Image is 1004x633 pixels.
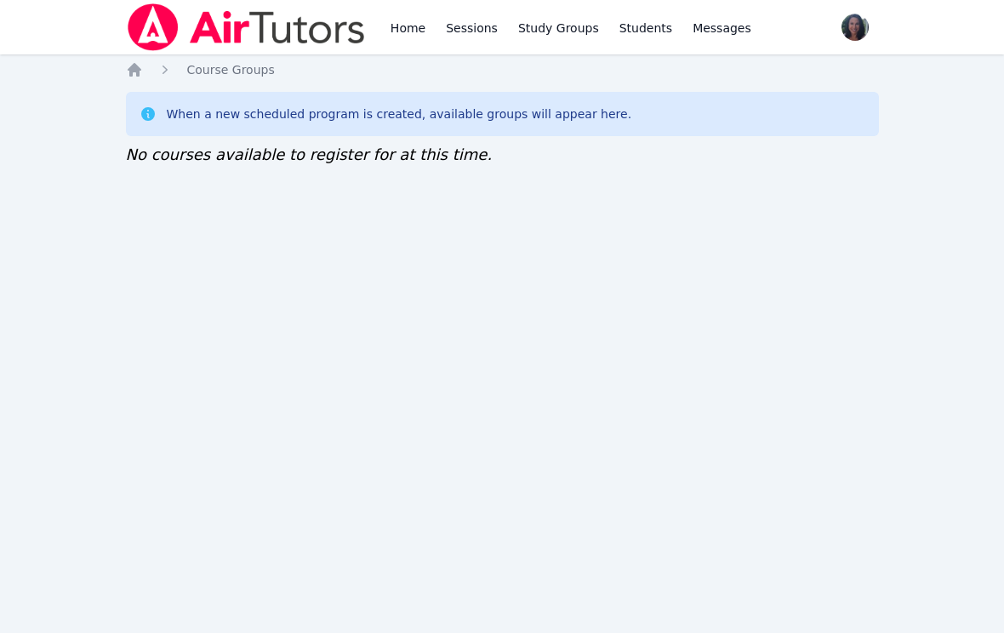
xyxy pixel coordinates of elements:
[167,105,632,123] div: When a new scheduled program is created, available groups will appear here.
[126,3,367,51] img: Air Tutors
[126,145,493,163] span: No courses available to register for at this time.
[693,20,751,37] span: Messages
[187,63,275,77] span: Course Groups
[187,61,275,78] a: Course Groups
[126,61,879,78] nav: Breadcrumb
